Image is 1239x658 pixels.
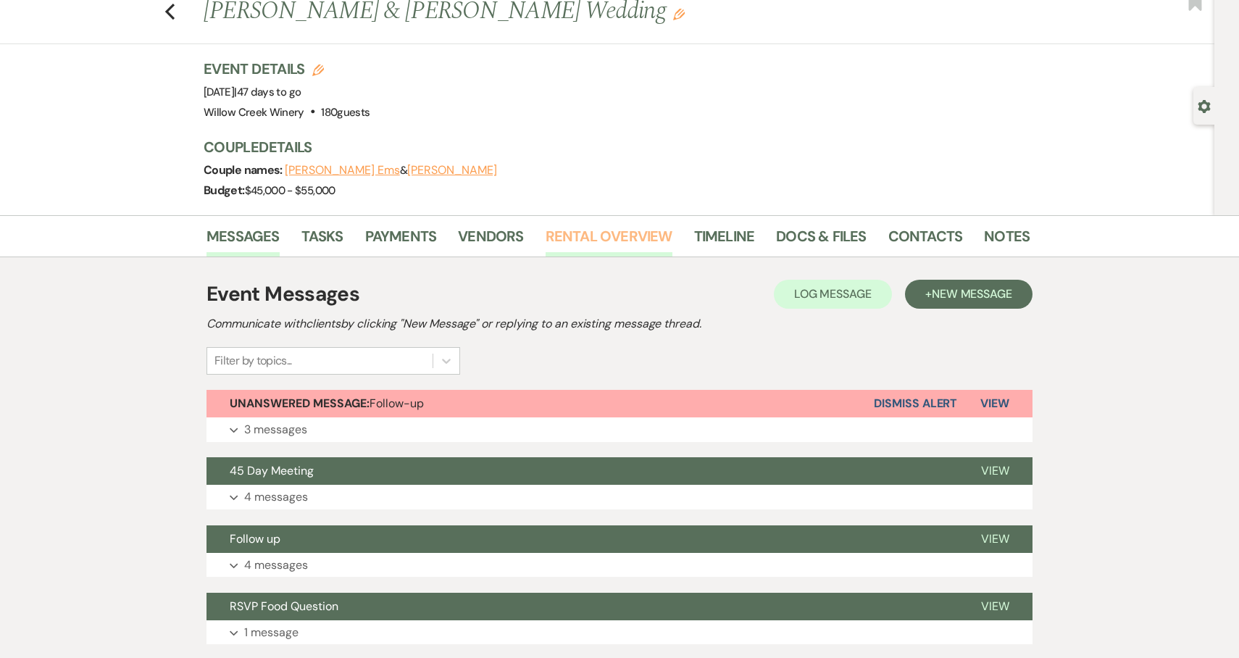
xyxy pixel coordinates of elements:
p: 1 message [244,623,299,642]
span: View [981,531,1009,546]
button: 4 messages [206,485,1032,509]
button: View [958,525,1032,553]
a: Vendors [458,225,523,257]
button: Edit [673,7,685,20]
button: RSVP Food Question [206,593,958,620]
button: View [957,390,1032,417]
a: Messages [206,225,280,257]
div: Filter by topics... [214,352,292,370]
span: Follow up [230,531,280,546]
span: New Message [932,286,1012,301]
p: 4 messages [244,556,308,575]
p: 4 messages [244,488,308,507]
button: [PERSON_NAME] Ems [285,164,400,176]
a: Rental Overview [546,225,672,257]
button: View [958,593,1032,620]
button: Follow up [206,525,958,553]
a: Tasks [301,225,343,257]
span: & [285,163,497,178]
strong: Unanswered Message: [230,396,370,411]
span: Couple names: [204,162,285,178]
a: Contacts [888,225,963,257]
button: [PERSON_NAME] [407,164,497,176]
span: Budget: [204,183,245,198]
a: Docs & Files [776,225,866,257]
p: 3 messages [244,420,307,439]
button: 1 message [206,620,1032,645]
button: 4 messages [206,553,1032,578]
h3: Event Details [204,59,370,79]
span: $45,000 - $55,000 [245,183,335,198]
span: Willow Creek Winery [204,105,304,120]
button: 45 Day Meeting [206,457,958,485]
span: View [981,463,1009,478]
span: Follow-up [230,396,424,411]
button: 3 messages [206,417,1032,442]
span: [DATE] [204,85,301,99]
span: | [234,85,301,99]
a: Payments [365,225,437,257]
button: View [958,457,1032,485]
h2: Communicate with clients by clicking "New Message" or replying to an existing message thread. [206,315,1032,333]
button: +New Message [905,280,1032,309]
button: Dismiss Alert [874,390,957,417]
button: Unanswered Message:Follow-up [206,390,874,417]
span: 180 guests [321,105,370,120]
a: Timeline [694,225,755,257]
button: Log Message [774,280,892,309]
span: 47 days to go [237,85,301,99]
span: Log Message [794,286,872,301]
a: Notes [984,225,1030,257]
h1: Event Messages [206,279,359,309]
span: 45 Day Meeting [230,463,314,478]
span: View [981,599,1009,614]
span: View [980,396,1009,411]
span: RSVP Food Question [230,599,338,614]
button: Open lead details [1198,99,1211,112]
h3: Couple Details [204,137,1015,157]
